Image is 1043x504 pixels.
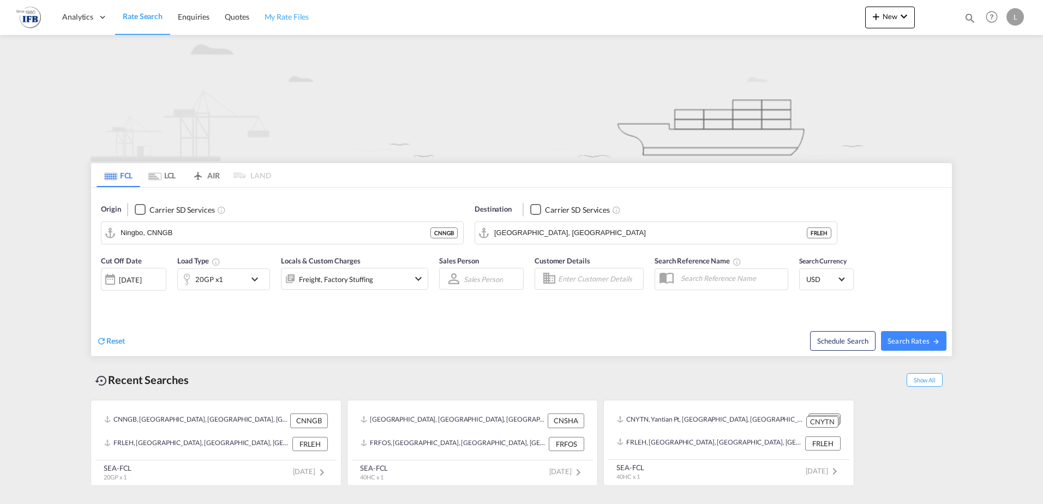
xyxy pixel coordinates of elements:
md-icon: icon-chevron-down [412,272,425,285]
span: [DATE] [806,466,841,475]
div: Carrier SD Services [545,205,610,215]
span: Quotes [225,12,249,21]
input: Search Reference Name [675,270,788,286]
img: new-FCL.png [91,35,952,161]
button: icon-plus 400-fgNewicon-chevron-down [865,7,915,28]
md-checkbox: Checkbox No Ink [135,204,214,215]
div: Freight Factory Stuffing [299,272,373,287]
md-icon: icon-plus 400-fg [870,10,883,23]
div: FRFOS [549,437,584,451]
span: Sales Person [439,256,479,265]
span: Search Reference Name [655,256,741,265]
div: Origin Checkbox No InkUnchecked: Search for CY (Container Yard) services for all selected carrier... [91,188,952,356]
div: SEA-FCL [104,463,131,473]
md-icon: icon-chevron-down [248,273,267,286]
div: [DATE] [101,268,166,291]
span: Origin [101,204,121,215]
div: Carrier SD Services [149,205,214,215]
span: Help [982,8,1001,26]
md-tab-item: FCL [97,163,140,187]
span: 40HC x 1 [616,473,640,480]
md-icon: icon-airplane [191,169,205,177]
div: CNYTN [806,416,838,428]
md-checkbox: Checkbox No Ink [530,204,610,215]
span: [DATE] [293,467,328,476]
span: [DATE] [549,467,585,476]
span: Cut Off Date [101,256,142,265]
div: [DATE] [119,275,141,285]
span: 40HC x 1 [360,473,383,481]
div: CNNGB [430,227,458,238]
span: Destination [475,204,512,215]
img: de31bbe0256b11eebba44b54815f083d.png [16,5,41,29]
span: Show All [907,373,943,387]
span: Reset [106,336,125,345]
div: FRLEH [807,227,831,238]
div: FRLEH [292,437,328,451]
recent-search-card: [GEOGRAPHIC_DATA], [GEOGRAPHIC_DATA], [GEOGRAPHIC_DATA], [GEOGRAPHIC_DATA] & [GEOGRAPHIC_DATA], [... [347,400,598,486]
div: CNSHA, Shanghai, China, Greater China & Far East Asia, Asia Pacific [361,413,545,428]
md-icon: icon-chevron-down [897,10,910,23]
input: Search by Port [121,225,430,241]
div: L [1006,8,1024,26]
span: Search Rates [888,337,940,345]
md-input-container: Ningbo, CNNGB [101,222,463,244]
span: Rate Search [123,11,163,21]
div: FRFOS, Fos-sur-Mer, France, Western Europe, Europe [361,437,546,451]
md-select: Select Currency: $ USDUnited States Dollar [805,271,848,287]
span: Locals & Custom Charges [281,256,361,265]
md-icon: icon-chevron-right [828,465,841,478]
button: Note: By default Schedule search will only considerorigin ports, destination ports and cut off da... [810,331,876,351]
span: Enquiries [178,12,209,21]
md-icon: icon-backup-restore [95,374,108,387]
div: Help [982,8,1006,27]
div: SEA-FCL [360,463,388,473]
md-icon: icon-arrow-right [932,338,940,345]
div: FRLEH [805,436,841,451]
div: CNYTN, Yantian Pt, China, Greater China & Far East Asia, Asia Pacific [617,413,804,427]
button: Search Ratesicon-arrow-right [881,331,946,351]
md-tab-item: LCL [140,163,184,187]
md-select: Sales Person [463,271,504,287]
md-input-container: Le Havre, FRLEH [475,222,837,244]
div: FRLEH, Le Havre, France, Western Europe, Europe [104,437,290,451]
md-icon: icon-refresh [97,336,106,346]
span: Search Currency [799,257,847,265]
recent-search-card: CNNGB, [GEOGRAPHIC_DATA], [GEOGRAPHIC_DATA], [GEOGRAPHIC_DATA] & [GEOGRAPHIC_DATA], [GEOGRAPHIC_D... [91,400,341,486]
div: SEA-FCL [616,463,644,472]
md-icon: Select multiple loads to view rates [212,257,220,266]
span: Load Type [177,256,220,265]
span: USD [806,274,837,284]
div: Freight Factory Stuffingicon-chevron-down [281,268,428,290]
span: New [870,12,910,21]
md-icon: icon-chevron-right [315,466,328,479]
div: icon-magnify [964,12,976,28]
span: Customer Details [535,256,590,265]
div: icon-refreshReset [97,335,125,347]
md-icon: Unchecked: Search for CY (Container Yard) services for all selected carriers.Checked : Search for... [612,206,621,214]
md-icon: icon-magnify [964,12,976,24]
md-pagination-wrapper: Use the left and right arrow keys to navigate between tabs [97,163,271,187]
md-icon: Unchecked: Search for CY (Container Yard) services for all selected carriers.Checked : Search for... [217,206,226,214]
div: CNSHA [548,413,584,428]
recent-search-card: CNYTN, Yantian Pt, [GEOGRAPHIC_DATA], [GEOGRAPHIC_DATA] & [GEOGRAPHIC_DATA], [GEOGRAPHIC_DATA] CN... [603,400,854,486]
div: Recent Searches [91,368,193,392]
div: CNNGB, Ningbo, China, Greater China & Far East Asia, Asia Pacific [104,413,287,428]
md-tab-item: AIR [184,163,227,187]
div: 20GP x1 [195,272,223,287]
md-icon: icon-chevron-right [572,466,585,479]
span: Analytics [62,11,93,22]
input: Search by Port [494,225,807,241]
md-datepicker: Select [101,290,109,304]
md-icon: Your search will be saved by the below given name [733,257,741,266]
span: 20GP x 1 [104,473,127,481]
input: Enter Customer Details [558,271,640,287]
div: FRLEH, Le Havre, France, Western Europe, Europe [617,436,802,451]
span: My Rate Files [265,12,309,21]
div: 20GP x1icon-chevron-down [177,268,270,290]
div: CNNGB [290,413,328,428]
